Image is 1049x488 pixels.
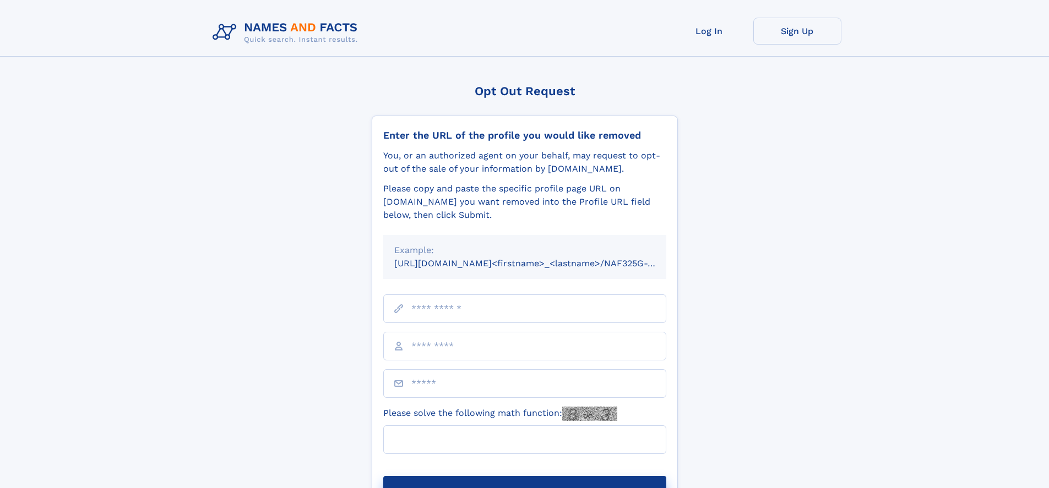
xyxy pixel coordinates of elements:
[665,18,753,45] a: Log In
[208,18,367,47] img: Logo Names and Facts
[394,258,687,268] small: [URL][DOMAIN_NAME]<firstname>_<lastname>/NAF325G-xxxxxxxx
[394,244,655,257] div: Example:
[383,407,617,421] label: Please solve the following math function:
[383,182,666,222] div: Please copy and paste the specific profile page URL on [DOMAIN_NAME] you want removed into the Pr...
[383,149,666,176] div: You, or an authorized agent on your behalf, may request to opt-out of the sale of your informatio...
[372,84,678,98] div: Opt Out Request
[383,129,666,141] div: Enter the URL of the profile you would like removed
[753,18,841,45] a: Sign Up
